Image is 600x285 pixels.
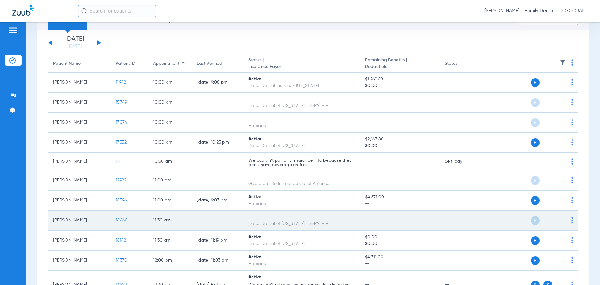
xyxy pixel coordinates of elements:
[48,191,111,211] td: [PERSON_NAME]
[248,261,355,267] div: Humana
[440,191,482,211] td: --
[531,118,540,127] span: P
[248,181,355,187] div: Guardian Life Insurance Co. of America
[248,116,355,123] div: --
[365,234,434,241] span: $0.00
[531,256,540,265] span: P
[48,153,111,170] td: [PERSON_NAME]
[192,211,243,231] td: --
[531,98,540,107] span: P
[192,231,243,251] td: [DATE] 11:19 PM
[48,133,111,153] td: [PERSON_NAME]
[440,170,482,191] td: --
[116,258,127,262] span: 14370
[48,93,111,113] td: [PERSON_NAME]
[197,60,238,67] div: Last Verified
[365,178,370,182] span: --
[243,55,360,73] th: Status |
[248,234,355,241] div: Active
[365,100,370,104] span: --
[571,237,573,243] img: group-dot-blue.svg
[148,251,192,271] td: 12:00 PM
[153,60,187,67] div: Appointment
[440,211,482,231] td: --
[440,133,482,153] td: --
[56,43,93,50] a: [DATE]
[81,8,87,14] img: Search Icon
[571,257,573,263] img: group-dot-blue.svg
[248,194,355,201] div: Active
[248,143,355,149] div: Delta Dental of [US_STATE]
[116,178,126,182] span: 12922
[531,216,540,225] span: P
[56,36,93,50] li: [DATE]
[365,159,370,164] span: --
[560,59,566,66] img: filter.svg
[571,79,573,85] img: group-dot-blue.svg
[440,251,482,271] td: --
[440,55,482,73] th: Status
[8,27,18,34] img: hamburger-icon
[148,170,192,191] td: 11:00 AM
[248,96,355,103] div: --
[148,133,192,153] td: 10:00 AM
[48,113,111,133] td: [PERSON_NAME]
[116,159,122,164] span: NP
[192,153,243,170] td: --
[248,83,355,89] div: Delta Dental Ins. Co. - [US_STATE]
[365,120,370,125] span: --
[192,93,243,113] td: --
[148,73,192,93] td: 10:00 AM
[531,138,540,147] span: P
[440,73,482,93] td: --
[53,60,81,67] div: Patient Name
[248,158,355,167] p: We couldn’t pull any insurance info because they don’t have coverage on file.
[248,123,355,129] div: Humana
[192,191,243,211] td: [DATE] 9:07 PM
[78,5,156,17] input: Search for patients
[248,254,355,261] div: Active
[48,251,111,271] td: [PERSON_NAME]
[153,60,179,67] div: Appointment
[116,218,127,222] span: 14446
[365,143,434,149] span: $0.00
[531,176,540,185] span: P
[571,59,573,66] img: group-dot-blue.svg
[365,241,434,247] span: $0.00
[365,64,434,70] span: Deductible
[48,231,111,251] td: [PERSON_NAME]
[365,254,434,261] span: $4,711.00
[571,217,573,223] img: group-dot-blue.svg
[365,218,370,222] span: --
[365,136,434,143] span: $2,143.80
[571,177,573,183] img: group-dot-blue.svg
[571,119,573,125] img: group-dot-blue.svg
[571,158,573,165] img: group-dot-blue.svg
[148,113,192,133] td: 10:00 AM
[248,241,355,247] div: Delta Dental of [US_STATE]
[571,139,573,145] img: group-dot-blue.svg
[192,73,243,93] td: [DATE] 9:08 PM
[48,73,111,93] td: [PERSON_NAME]
[116,100,127,104] span: 15749
[116,60,143,67] div: Patient ID
[192,170,243,191] td: --
[148,153,192,170] td: 10:30 AM
[571,197,573,203] img: group-dot-blue.svg
[116,238,126,242] span: 16142
[197,60,222,67] div: Last Verified
[440,113,482,133] td: --
[48,211,111,231] td: [PERSON_NAME]
[248,136,355,143] div: Active
[248,103,355,109] div: Delta Dental of [US_STATE] (DDPA) - AI
[248,214,355,221] div: --
[12,5,34,16] img: Zuub Logo
[531,196,540,205] span: P
[365,194,434,201] span: $4,671.00
[148,191,192,211] td: 11:00 AM
[365,201,434,207] span: --
[531,78,540,87] span: P
[365,261,434,267] span: --
[360,55,439,73] th: Remaining Benefits |
[116,80,126,84] span: 11942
